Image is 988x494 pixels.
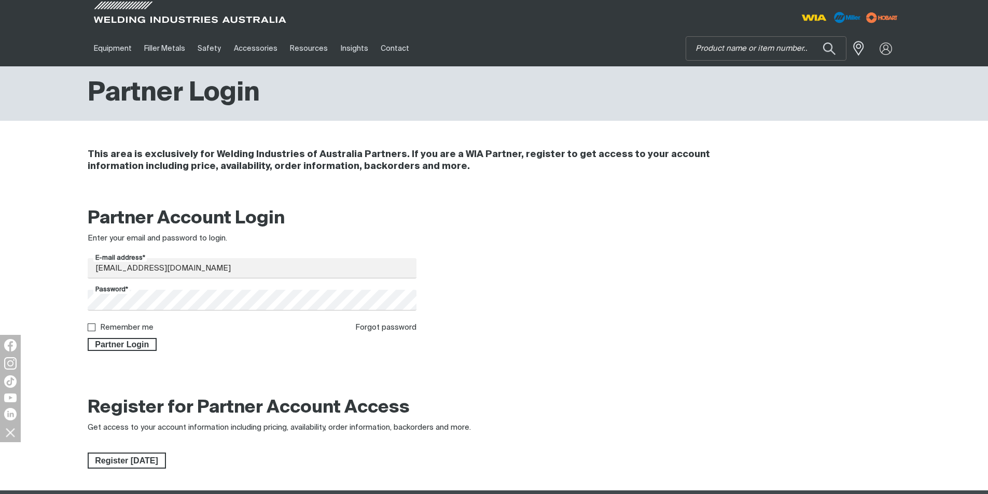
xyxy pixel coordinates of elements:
[100,323,154,331] label: Remember me
[88,31,698,66] nav: Main
[863,10,901,25] img: miller
[89,453,165,469] span: Register [DATE]
[88,453,166,469] a: Register Today
[812,36,847,61] button: Search products
[88,31,138,66] a: Equipment
[191,31,227,66] a: Safety
[4,357,17,370] img: Instagram
[4,393,17,402] img: YouTube
[355,323,416,331] a: Forgot password
[138,31,191,66] a: Filler Metals
[88,397,410,419] h2: Register for Partner Account Access
[88,233,417,245] div: Enter your email and password to login.
[4,408,17,420] img: LinkedIn
[88,77,260,110] h1: Partner Login
[4,375,17,388] img: TikTok
[334,31,374,66] a: Insights
[88,149,762,173] h4: This area is exclusively for Welding Industries of Australia Partners. If you are a WIA Partner, ...
[88,338,157,351] button: Partner Login
[2,424,19,441] img: hide socials
[88,424,471,431] span: Get access to your account information including pricing, availability, order information, backor...
[88,207,417,230] h2: Partner Account Login
[89,338,156,351] span: Partner Login
[374,31,415,66] a: Contact
[228,31,284,66] a: Accessories
[4,339,17,351] img: Facebook
[284,31,334,66] a: Resources
[686,37,846,60] input: Product name or item number...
